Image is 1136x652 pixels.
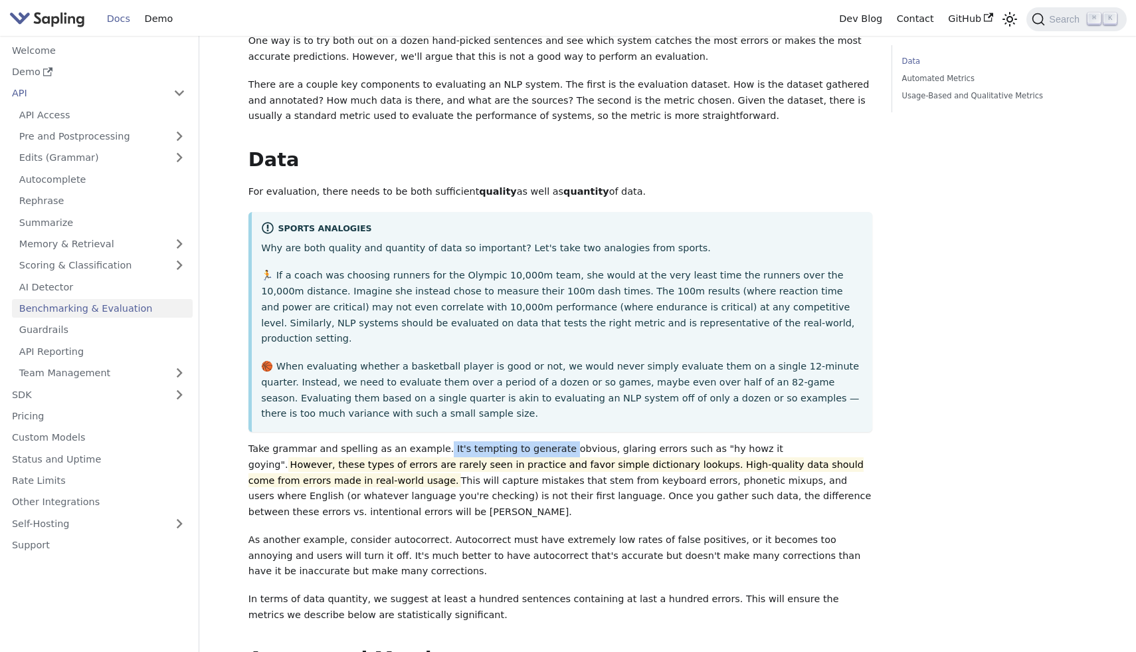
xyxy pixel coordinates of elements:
a: Demo [138,9,180,29]
a: Sapling.ai [9,9,90,29]
kbd: ⌘ [1088,13,1101,25]
a: Welcome [5,41,193,60]
a: Status and Uptime [5,449,193,469]
a: Data [902,55,1082,68]
strong: quality [479,186,516,197]
a: Pricing [5,407,193,426]
div: Sports Analogies [261,221,863,237]
a: Rephrase [12,191,193,211]
p: In terms of data quantity, we suggest at least a hundred sentences containing at last a hundred e... [248,592,873,623]
strong: quantity [563,186,609,197]
a: API [5,84,166,103]
mark: However, these types of errors are rarely seen in practice and favor simple dictionary lookups. H... [248,457,864,488]
h2: Data [248,148,873,172]
kbd: K [1103,13,1117,25]
a: Rate Limits [5,471,193,490]
img: Sapling.ai [9,9,85,29]
p: 🏃 If a coach was choosing runners for the Olympic 10,000m team, she would at the very least time ... [261,268,863,347]
p: One way is to try both out on a dozen hand-picked sentences and see which system catches the most... [248,33,873,65]
a: Self-Hosting [5,514,193,533]
a: Support [5,536,193,555]
p: Take grammar and spelling as an example. It's tempting to generate obvious, glaring errors such a... [248,441,873,520]
span: Search [1045,14,1088,25]
a: Custom Models [5,428,193,447]
a: Memory & Retrieval [12,235,193,254]
a: Team Management [12,364,193,383]
a: Scoring & Classification [12,256,193,275]
a: API Reporting [12,342,193,361]
a: API Access [12,105,193,124]
a: Demo [5,62,193,82]
a: Summarize [12,213,193,232]
p: As another example, consider autocorrect. Autocorrect must have extremely low rates of false posi... [248,532,873,580]
a: Other Integrations [5,492,193,512]
button: Search (Command+K) [1026,7,1126,31]
p: For evaluation, there needs to be both sufficient as well as of data. [248,184,873,200]
a: Guardrails [12,320,193,340]
a: Pre and Postprocessing [12,127,193,146]
button: Expand sidebar category 'SDK' [166,385,193,404]
a: Usage-Based and Qualitative Metrics [902,90,1082,102]
a: SDK [5,385,166,404]
a: Contact [890,9,941,29]
a: Autocomplete [12,169,193,189]
a: GitHub [941,9,1000,29]
p: Why are both quality and quantity of data so important? Let's take two analogies from sports. [261,241,863,257]
a: AI Detector [12,277,193,296]
a: Automated Metrics [902,72,1082,85]
a: Dev Blog [832,9,889,29]
a: Benchmarking & Evaluation [12,299,193,318]
p: 🏀 When evaluating whether a basketball player is good or not, we would never simply evaluate them... [261,359,863,422]
a: Docs [100,9,138,29]
button: Collapse sidebar category 'API' [166,84,193,103]
a: Edits (Grammar) [12,148,193,167]
p: There are a couple key components to evaluating an NLP system. The first is the evaluation datase... [248,77,873,124]
button: Switch between dark and light mode (currently light mode) [1000,9,1020,29]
